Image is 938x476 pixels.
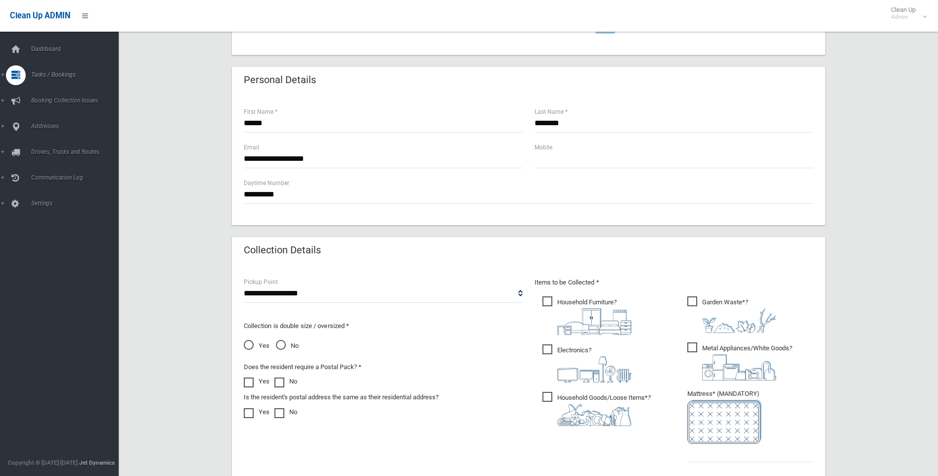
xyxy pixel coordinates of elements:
[79,459,115,466] strong: Jet Dynamics
[244,406,269,418] label: Yes
[535,277,813,288] p: Items to be Collected *
[542,392,651,426] span: Household Goods/Loose Items*
[274,406,297,418] label: No
[244,320,523,332] p: Collection is double size / oversized *
[702,354,776,381] img: 36c1b0289cb1767239cdd3de9e694f19.png
[244,376,269,387] label: Yes
[702,344,792,381] i: ?
[244,391,439,403] label: Is the resident's postal address the same as their residential address?
[28,71,126,78] span: Tasks / Bookings
[28,123,126,130] span: Addresses
[232,240,333,260] header: Collection Details
[244,361,361,373] label: Does the resident require a Postal Pack? *
[702,298,776,333] i: ?
[557,298,631,335] i: ?
[687,342,792,381] span: Metal Appliances/White Goods
[274,376,297,387] label: No
[702,308,776,333] img: 4fd8a5c772b2c999c83690221e5242e0.png
[28,148,126,155] span: Drivers, Trucks and Routes
[28,46,126,52] span: Dashboard
[557,346,631,382] i: ?
[687,296,776,333] span: Garden Waste*
[8,459,78,466] span: Copyright © [DATE]-[DATE]
[557,308,631,335] img: aa9efdbe659d29b613fca23ba79d85cb.png
[10,11,70,20] span: Clean Up ADMIN
[28,174,126,181] span: Communication Log
[28,97,126,104] span: Booking Collection Issues
[687,390,813,444] span: Mattress* (MANDATORY)
[232,70,328,90] header: Personal Details
[542,296,631,335] span: Household Furniture
[276,340,299,352] span: No
[244,340,269,352] span: Yes
[557,356,631,382] img: 394712a680b73dbc3d2a6a3a7ffe5a07.png
[28,200,126,207] span: Settings
[557,404,631,426] img: b13cc3517677393f34c0a387616ef184.png
[891,13,916,21] small: Admin
[542,344,631,382] span: Electronics
[886,6,926,21] span: Clean Up
[687,400,761,444] img: e7408bece873d2c1783593a074e5cb2f.png
[557,394,651,426] i: ?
